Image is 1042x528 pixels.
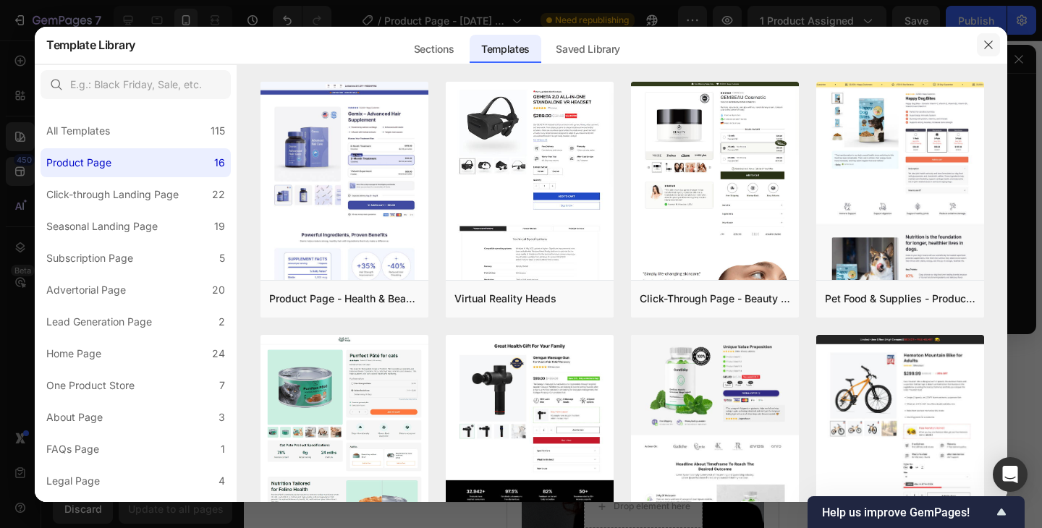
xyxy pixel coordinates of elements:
div: 13 [26,15,38,25]
div: 115 [211,122,225,140]
div: Saved Library [544,35,632,64]
div: Lead Generation Page [46,313,152,331]
div: Seasonal Landing Page [46,218,158,235]
div: 16 [214,154,225,171]
span: Help us improve GemPages! [822,506,993,519]
h2: Powerful Technology, Proven Benefits [14,171,257,229]
div: Product Page [46,154,111,171]
div: Home Page [46,345,101,362]
div: 3 [219,409,225,426]
div: Drop element here [106,460,183,472]
div: 2 [219,313,225,331]
div: Product Page - Health & Beauty - Hair Supplement [269,290,420,307]
div: Subscription Page [46,250,133,267]
input: E.g.: Black Friday, Sale, etc. [41,70,231,99]
p: MIN [64,25,75,32]
div: Click-through Landing Page [46,186,179,203]
div: 24 [212,345,225,362]
div: 7 [219,377,225,394]
div: One Product Store [46,377,135,394]
div: 19 [214,218,225,235]
p: SEC [101,25,113,32]
div: About Page [46,409,103,426]
div: FAQs Page [46,440,99,458]
div: 1 [221,440,225,458]
div: 20 [212,281,225,299]
div: 4 [219,472,225,490]
div: Advertorial Page [46,281,126,299]
button: Show survey - Help us improve GemPages! [822,503,1010,521]
div: 5 [219,250,225,267]
div: All Templates [46,122,110,140]
p: Complimentary Shipping Ends in. [158,12,255,35]
h2: Template Library [46,26,135,64]
p: HRS [26,25,38,32]
p: Avellerra helps restore strong, healthy hair with technology that truly make a difference. [16,241,255,267]
div: Open Intercom Messenger [993,457,1028,492]
div: 33 [64,15,75,25]
div: Click-Through Page - Beauty & Fitness - Cosmetic [640,290,790,307]
div: Virtual Reality Heads [454,290,556,307]
div: Templates [470,35,541,64]
div: 22 [212,186,225,203]
div: Legal Page [46,472,100,490]
div: 17 [101,15,113,25]
div: Pet Food & Supplies - Product Page with Bundle [825,290,975,307]
div: Sections [402,35,465,64]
